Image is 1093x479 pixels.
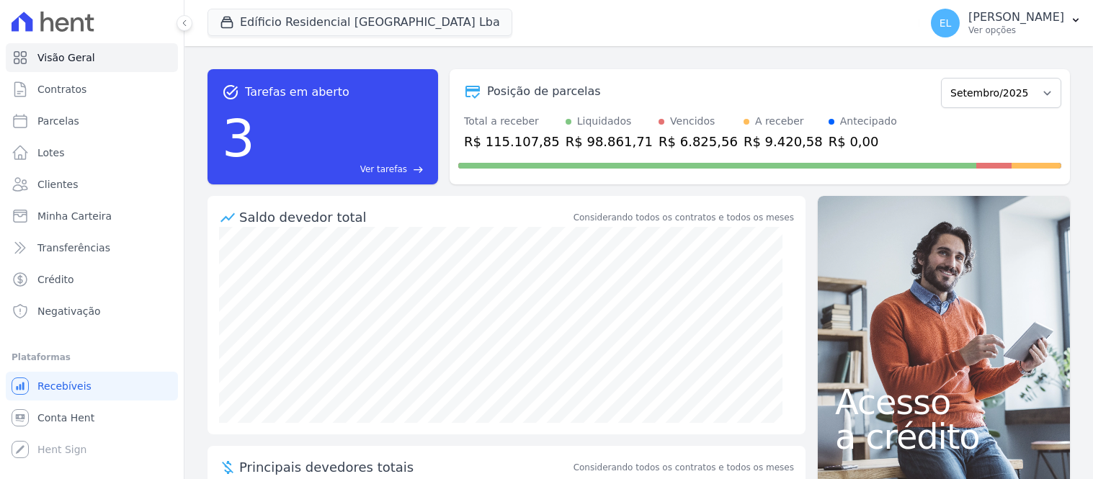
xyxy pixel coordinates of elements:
div: 3 [222,101,255,176]
span: Lotes [37,146,65,160]
span: Principais devedores totais [239,457,571,477]
span: Transferências [37,241,110,255]
span: Parcelas [37,114,79,128]
span: Conta Hent [37,411,94,425]
a: Contratos [6,75,178,104]
div: Vencidos [670,114,715,129]
div: Posição de parcelas [487,83,601,100]
a: Ver tarefas east [261,163,424,176]
a: Clientes [6,170,178,199]
p: Ver opções [968,24,1064,36]
span: Recebíveis [37,379,92,393]
a: Transferências [6,233,178,262]
a: Lotes [6,138,178,167]
span: Clientes [37,177,78,192]
button: Edíficio Residencial [GEOGRAPHIC_DATA] Lba [208,9,512,36]
div: Liquidados [577,114,632,129]
div: Antecipado [840,114,897,129]
a: Conta Hent [6,403,178,432]
span: Contratos [37,82,86,97]
span: a crédito [835,419,1053,454]
span: Ver tarefas [360,163,407,176]
a: Parcelas [6,107,178,135]
div: R$ 0,00 [829,132,897,151]
span: Visão Geral [37,50,95,65]
div: Plataformas [12,349,172,366]
span: Considerando todos os contratos e todos os meses [574,461,794,474]
div: A receber [755,114,804,129]
span: Negativação [37,304,101,318]
span: Crédito [37,272,74,287]
p: [PERSON_NAME] [968,10,1064,24]
div: R$ 115.107,85 [464,132,560,151]
a: Visão Geral [6,43,178,72]
div: Total a receber [464,114,560,129]
span: task_alt [222,84,239,101]
div: R$ 6.825,56 [659,132,738,151]
a: Recebíveis [6,372,178,400]
span: east [413,164,424,175]
div: R$ 9.420,58 [744,132,823,151]
span: Minha Carteira [37,209,112,223]
span: Tarefas em aberto [245,84,349,101]
div: Saldo devedor total [239,207,571,227]
a: Crédito [6,265,178,294]
span: Acesso [835,385,1053,419]
a: Negativação [6,297,178,326]
a: Minha Carteira [6,202,178,230]
div: Considerando todos os contratos e todos os meses [574,211,794,224]
span: EL [940,18,952,28]
button: EL [PERSON_NAME] Ver opções [919,3,1093,43]
div: R$ 98.861,71 [566,132,653,151]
